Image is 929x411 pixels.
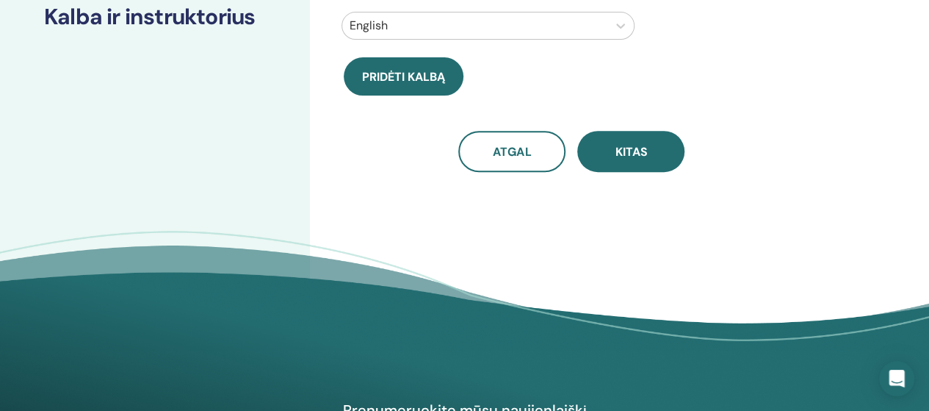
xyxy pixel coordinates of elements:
[458,131,565,172] button: Atgal
[493,144,531,160] span: Atgal
[577,131,684,172] button: Kitas
[879,361,914,396] div: Open Intercom Messenger
[44,4,266,30] h3: Kalba ir instruktorius
[615,144,647,160] span: Kitas
[362,69,445,85] span: Pridėti kalbą
[344,57,463,96] button: Pridėti kalbą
